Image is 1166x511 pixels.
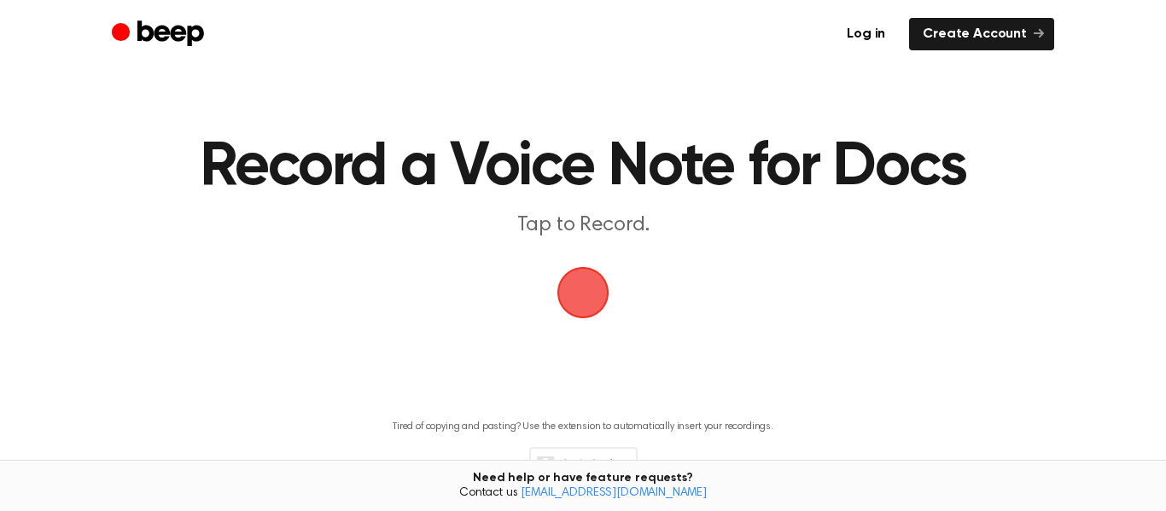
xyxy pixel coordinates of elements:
[112,18,208,51] a: Beep
[557,267,609,318] img: Beep Logo
[393,421,773,433] p: Tired of copying and pasting? Use the extension to automatically insert your recordings.
[833,18,899,50] a: Log in
[255,212,911,240] p: Tap to Record.
[184,136,982,198] h1: Record a Voice Note for Docs
[521,487,707,499] a: [EMAIL_ADDRESS][DOMAIN_NAME]
[909,18,1054,50] a: Create Account
[10,486,1156,502] span: Contact us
